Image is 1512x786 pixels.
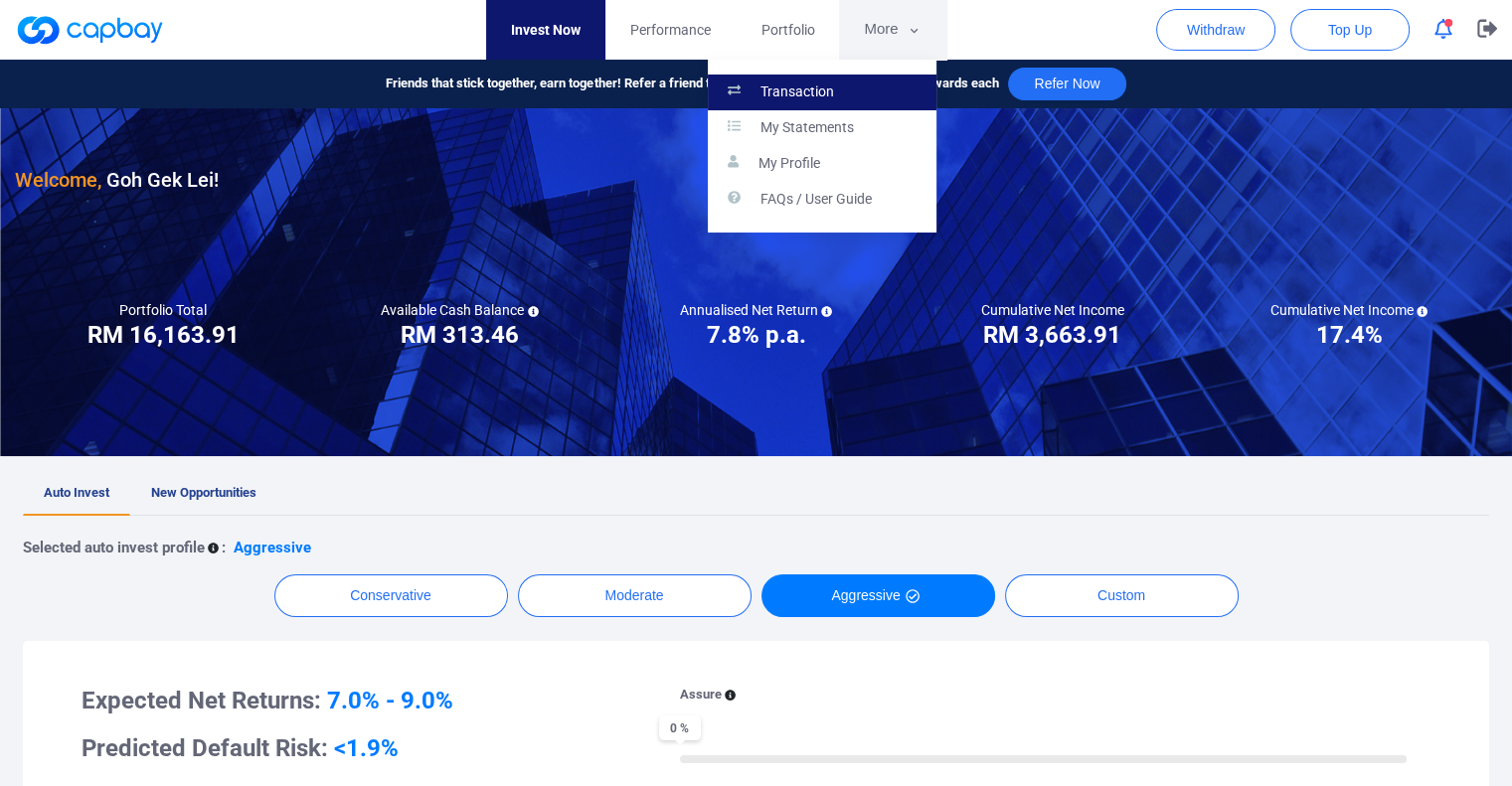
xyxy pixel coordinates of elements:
[708,146,936,182] a: My Profile
[708,182,936,218] a: FAQs / User Guide
[758,155,820,173] p: My Profile
[760,83,834,101] p: Transaction
[760,119,854,137] p: My Statements
[760,191,872,209] p: FAQs / User Guide
[708,110,936,146] a: My Statements
[708,75,936,110] a: Transaction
